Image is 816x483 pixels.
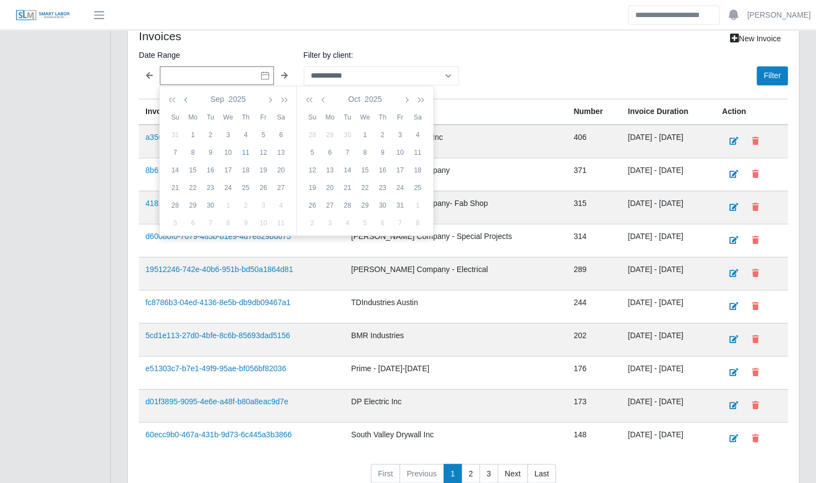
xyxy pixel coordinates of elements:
[145,199,291,208] a: 4181e2e0-6fd2-4aa3-ab85-d7b6865d4d72
[346,90,363,108] button: Oct
[321,214,339,232] td: 2025-11-03
[344,290,567,323] td: TDIndustries Austin
[304,126,321,144] td: 2025-09-28
[391,165,409,175] div: 17
[304,130,321,140] div: 28
[621,422,715,455] td: [DATE] - [DATE]
[344,389,567,422] td: DP Electric Inc
[339,148,356,158] div: 7
[304,197,321,214] td: 2025-10-26
[272,183,290,193] div: 27
[374,144,391,161] td: 2025-10-09
[339,144,356,161] td: 2025-10-07
[344,224,567,257] td: [PERSON_NAME] Company - Special Projects
[166,179,184,197] td: 2025-09-21
[202,179,219,197] td: 2025-09-23
[409,179,426,197] td: 2025-10-25
[321,218,339,228] div: 3
[272,218,290,228] div: 11
[139,48,295,62] label: Date Range
[255,126,272,144] td: 2025-09-05
[321,179,339,197] td: 2025-10-20
[166,218,184,228] div: 5
[567,323,621,356] td: 202
[219,148,237,158] div: 10
[255,144,272,161] td: 2025-09-12
[272,179,290,197] td: 2025-09-27
[621,158,715,191] td: [DATE] - [DATE]
[339,179,356,197] td: 2025-10-21
[356,130,374,140] div: 1
[339,130,356,140] div: 30
[356,218,374,228] div: 5
[237,165,255,175] div: 18
[409,200,426,210] div: 1
[356,108,374,126] th: We
[272,148,290,158] div: 13
[145,331,290,340] a: 5cd1e113-27d0-4bfe-8c6b-85693dad5156
[184,130,202,140] div: 1
[202,148,219,158] div: 9
[391,130,409,140] div: 3
[339,108,356,126] th: Tu
[321,148,339,158] div: 6
[356,179,374,197] td: 2025-10-22
[219,200,237,210] div: 1
[219,218,237,228] div: 8
[621,356,715,389] td: [DATE] - [DATE]
[321,161,339,179] td: 2025-10-13
[255,179,272,197] td: 2025-09-26
[184,183,202,193] div: 22
[339,197,356,214] td: 2025-10-28
[567,191,621,224] td: 315
[202,165,219,175] div: 16
[391,108,409,126] th: Fr
[756,66,788,85] button: Filter
[145,364,286,373] a: e51303c7-b7e1-49f9-95ae-bf056bf82036
[356,144,374,161] td: 2025-10-08
[409,126,426,144] td: 2025-10-04
[219,108,237,126] th: We
[255,130,272,140] div: 5
[166,144,184,161] td: 2025-09-07
[339,126,356,144] td: 2025-09-30
[339,200,356,210] div: 28
[374,183,391,193] div: 23
[344,356,567,389] td: Prime - [DATE]-[DATE]
[145,232,291,241] a: d60080f0-7079-485b-b1e9-4d7e829bd675
[321,130,339,140] div: 29
[272,214,290,232] td: 2025-10-11
[255,165,272,175] div: 19
[166,183,184,193] div: 21
[321,126,339,144] td: 2025-09-29
[184,148,202,158] div: 8
[723,29,788,48] a: New Invoice
[391,214,409,232] td: 2025-11-07
[374,179,391,197] td: 2025-10-23
[166,108,184,126] th: Su
[391,179,409,197] td: 2025-10-24
[356,214,374,232] td: 2025-11-05
[184,126,202,144] td: 2025-09-01
[184,108,202,126] th: Mo
[304,48,460,62] label: Filter by client:
[272,197,290,214] td: 2025-10-04
[356,161,374,179] td: 2025-10-15
[304,218,321,228] div: 2
[356,200,374,210] div: 29
[219,197,237,214] td: 2025-10-01
[567,224,621,257] td: 314
[255,214,272,232] td: 2025-10-10
[202,200,219,210] div: 30
[202,130,219,140] div: 2
[202,183,219,193] div: 23
[184,197,202,214] td: 2025-09-29
[374,197,391,214] td: 2025-10-30
[339,183,356,193] div: 21
[321,108,339,126] th: Mo
[272,144,290,161] td: 2025-09-13
[409,148,426,158] div: 11
[374,165,391,175] div: 16
[145,166,290,175] a: 8b616656-2e8a-4b2c-af60-b85791271ea5
[567,124,621,158] td: 406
